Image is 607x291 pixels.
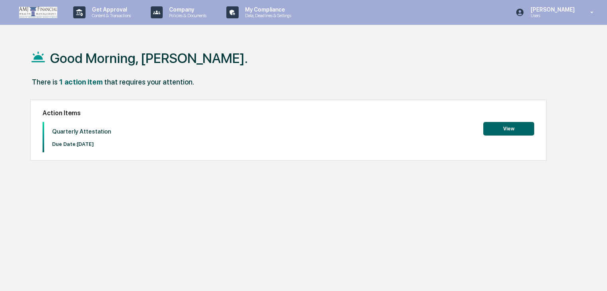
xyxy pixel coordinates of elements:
[239,13,295,18] p: Data, Deadlines & Settings
[483,124,534,132] a: View
[59,78,103,86] div: 1 action item
[43,109,534,117] h2: Action Items
[483,122,534,136] button: View
[50,50,248,66] h1: Good Morning, [PERSON_NAME].
[52,141,111,147] p: Due Date: [DATE]
[52,128,111,135] p: Quarterly Attestation
[86,6,135,13] p: Get Approval
[163,13,210,18] p: Policies & Documents
[163,6,210,13] p: Company
[32,78,58,86] div: There is
[104,78,194,86] div: that requires your attention.
[239,6,295,13] p: My Compliance
[524,13,579,18] p: Users
[19,7,57,18] img: logo
[86,13,135,18] p: Content & Transactions
[524,6,579,13] p: [PERSON_NAME]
